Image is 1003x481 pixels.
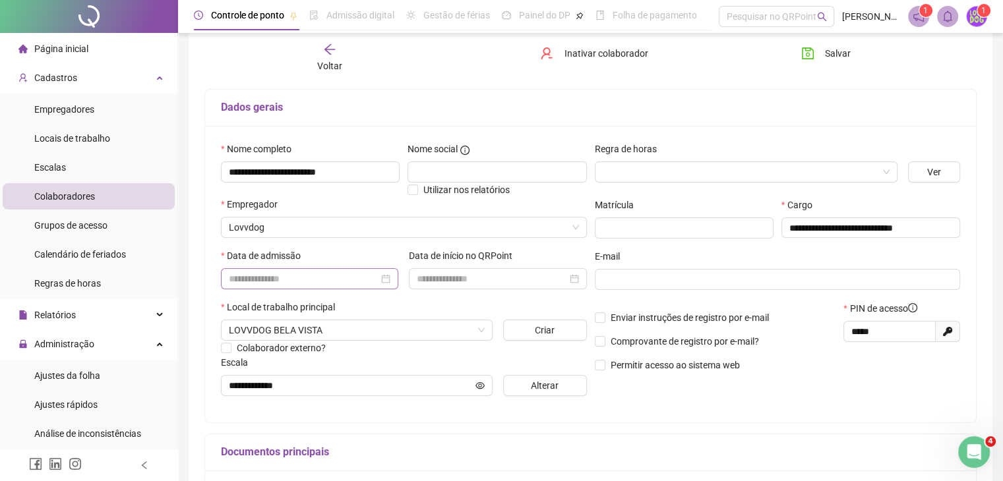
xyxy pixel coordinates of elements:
[576,12,584,20] span: pushpin
[927,165,941,179] span: Ver
[221,142,300,156] label: Nome completo
[211,10,284,20] span: Controle de ponto
[503,375,587,396] button: Alterar
[221,355,257,370] label: Escala
[34,162,66,173] span: Escalas
[611,312,769,323] span: Enviar instruções de registro por e-mail
[502,11,511,20] span: dashboard
[406,11,415,20] span: sun
[923,6,928,15] span: 1
[323,43,336,56] span: arrow-left
[34,220,107,231] span: Grupos de acesso
[18,339,28,349] span: lock
[34,72,77,83] span: Cadastros
[423,10,490,20] span: Gestão de férias
[595,142,665,156] label: Regra de horas
[825,46,851,61] span: Salvar
[140,461,149,470] span: left
[18,310,28,320] span: file
[49,457,62,470] span: linkedin
[34,133,110,144] span: Locais de trabalho
[34,310,76,320] span: Relatórios
[34,191,95,202] span: Colaboradores
[229,217,579,237] span: Lovvdog
[475,381,485,390] span: eye
[423,184,510,195] span: Utilizar nos relatórios
[34,278,101,289] span: Regras de horas
[595,11,605,20] span: book
[34,249,126,260] span: Calendário de feriados
[34,428,141,439] span: Análise de inconsistências
[535,323,555,337] span: Criar
[611,336,759,347] span: Comprovante de registro por e-mail?
[237,343,326,353] span: Colaborador externo?
[781,198,821,212] label: Cargo
[194,11,203,20] span: clock-circle
[967,7,987,26] img: 58204
[229,320,485,340] span: RUA GENEBRA 223
[908,161,960,183] button: Ver
[221,99,960,115] h5: Dados gerais
[317,61,342,71] span: Voltar
[221,444,960,460] h5: Documentos principais
[503,320,587,341] button: Criar
[309,11,319,20] span: file-done
[18,44,28,53] span: home
[519,10,570,20] span: Painel do DP
[977,4,990,17] sup: Atualize o seu contato no menu Meus Dados
[408,142,458,156] span: Nome social
[791,43,861,64] button: Salvar
[409,248,521,263] label: Data de início no QRPoint
[34,104,94,115] span: Empregadores
[326,10,394,20] span: Admissão digital
[850,301,917,316] span: PIN de acesso
[985,436,996,447] span: 4
[221,197,286,212] label: Empregador
[913,11,925,22] span: notification
[919,4,932,17] sup: 1
[34,370,100,381] span: Ajustes da folha
[981,6,986,15] span: 1
[34,339,94,349] span: Administração
[34,399,98,410] span: Ajustes rápidos
[530,43,657,64] button: Inativar colaborador
[611,360,740,370] span: Permitir acesso ao sistema web
[564,46,648,61] span: Inativar colaborador
[842,9,900,24] span: [PERSON_NAME]
[958,436,990,468] iframe: Intercom live chat
[908,303,917,312] span: info-circle
[595,198,642,212] label: Matrícula
[289,12,297,20] span: pushpin
[817,12,827,22] span: search
[540,47,553,60] span: user-delete
[942,11,954,22] span: bell
[18,73,28,82] span: user-add
[613,10,697,20] span: Folha de pagamento
[221,248,309,263] label: Data de admissão
[595,249,628,264] label: E-mail
[34,43,88,54] span: Página inicial
[531,378,559,393] span: Alterar
[801,47,814,60] span: save
[221,300,344,314] label: Local de trabalho principal
[29,457,42,470] span: facebook
[460,146,470,155] span: info-circle
[69,457,82,470] span: instagram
